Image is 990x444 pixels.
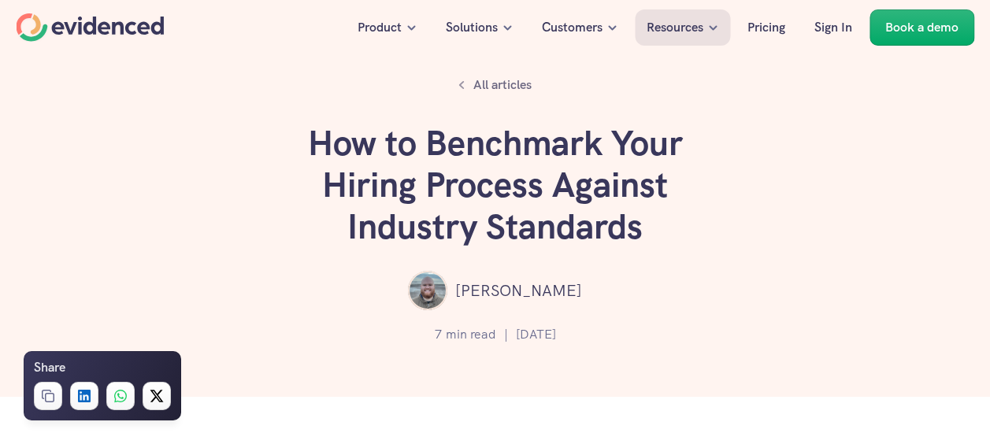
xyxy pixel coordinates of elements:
p: Customers [542,17,603,38]
p: Resources [647,17,703,38]
h1: How to Benchmark Your Hiring Process Against Industry Standards [259,123,732,247]
p: [PERSON_NAME] [455,278,582,303]
p: Solutions [446,17,498,38]
p: [DATE] [516,324,556,345]
a: Home [16,13,164,42]
p: All articles [473,75,532,95]
a: Book a demo [869,9,974,46]
p: Pricing [747,17,785,38]
p: min read [446,324,496,345]
p: Product [358,17,402,38]
img: "" [408,271,447,310]
a: All articles [450,71,540,99]
p: Sign In [814,17,852,38]
a: Pricing [736,9,797,46]
p: | [504,324,508,345]
a: Sign In [803,9,864,46]
p: 7 [435,324,442,345]
h6: Share [34,357,65,378]
p: Book a demo [885,17,958,38]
